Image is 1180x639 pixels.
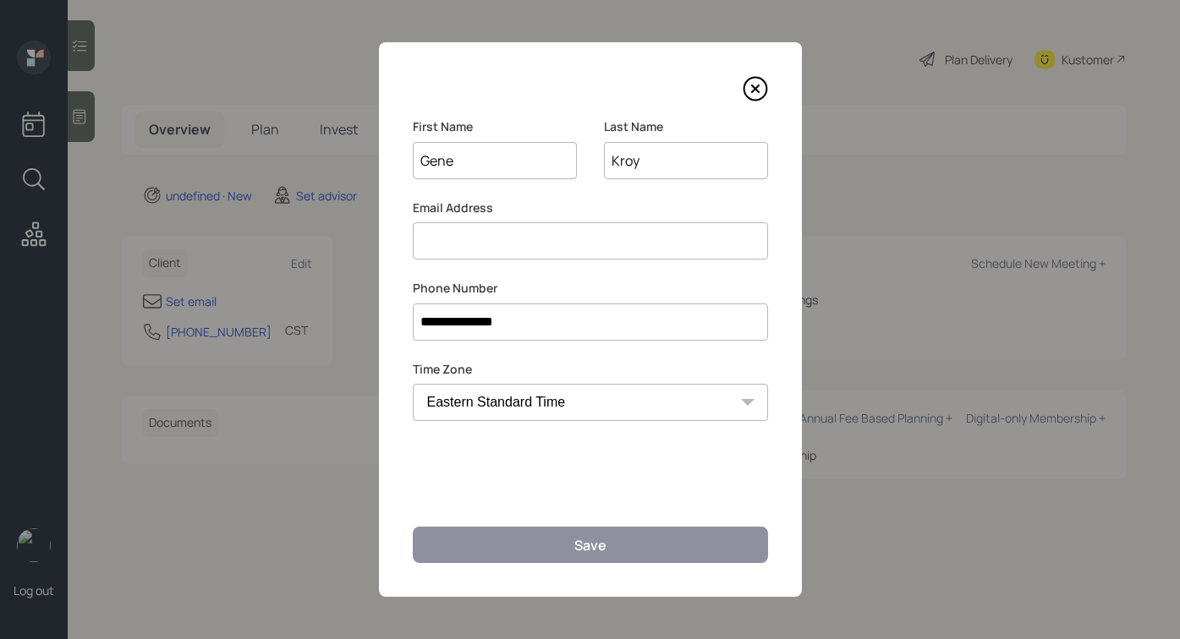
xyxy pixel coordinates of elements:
label: First Name [413,118,577,135]
label: Last Name [604,118,768,135]
label: Time Zone [413,361,768,378]
div: Save [574,536,606,554]
label: Phone Number [413,280,768,297]
button: Save [413,527,768,563]
label: Email Address [413,199,768,216]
